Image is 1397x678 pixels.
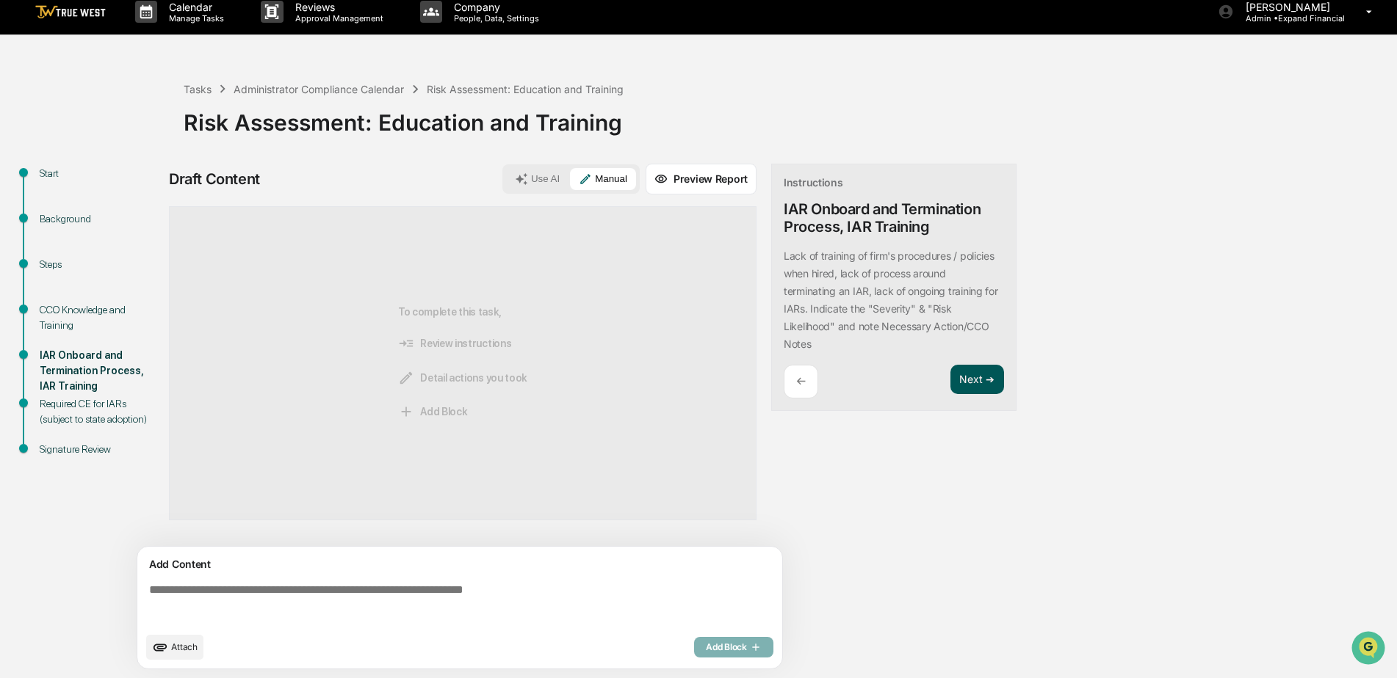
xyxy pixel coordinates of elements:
div: To complete this task, [398,230,527,496]
span: Attestations [121,185,182,200]
span: Pylon [146,249,178,260]
div: Start [40,166,160,181]
div: Instructions [784,176,843,189]
span: Add Block [398,404,467,420]
div: Required CE for IARs (subject to state adoption) [40,396,160,427]
div: Background [40,211,160,227]
div: 🖐️ [15,186,26,198]
p: People, Data, Settings [442,13,546,23]
p: Approval Management [284,13,391,23]
div: Risk Assessment: Education and Training [427,83,624,95]
button: Preview Report [646,164,757,194]
a: 🖐️Preclearance [9,179,101,205]
p: Lack of training of firm's procedures / policies when hired, lack of process around terminating a... [784,249,998,350]
div: Administrator Compliance Calendar [234,83,404,95]
button: Use AI [506,168,568,190]
a: 🔎Data Lookup [9,207,98,233]
div: Start new chat [50,112,241,127]
div: We're available if you need us! [50,127,186,139]
span: Attach [171,641,198,652]
p: Company [442,1,546,13]
div: Steps [40,257,160,272]
img: 1746055101610-c473b297-6a78-478c-a979-82029cc54cd1 [15,112,41,139]
iframe: Open customer support [1350,630,1390,669]
div: Draft Content [169,170,260,188]
img: logo [35,5,106,19]
div: Add Content [146,555,773,573]
div: IAR Onboard and Termination Process, IAR Training [784,200,1004,236]
button: Manual [570,168,636,190]
p: Admin • Expand Financial [1234,13,1345,23]
span: Data Lookup [29,213,93,227]
p: Calendar [157,1,231,13]
div: Risk Assessment: Education and Training [184,98,1390,136]
p: ← [796,374,806,388]
button: Start new chat [250,117,267,134]
span: Detail actions you took [398,370,527,386]
div: Signature Review [40,442,160,457]
span: Preclearance [29,185,95,200]
div: Tasks [184,83,212,95]
div: 🔎 [15,214,26,226]
div: 🗄️ [107,186,118,198]
div: IAR Onboard and Termination Process, IAR Training [40,348,160,394]
span: Review instructions [398,335,511,351]
div: CCO Knowledge and Training [40,302,160,333]
button: upload document [146,635,203,660]
p: [PERSON_NAME] [1234,1,1345,13]
p: Manage Tasks [157,13,231,23]
p: How can we help? [15,31,267,54]
p: Reviews [284,1,391,13]
button: Next ➔ [950,365,1004,395]
a: Powered byPylon [104,248,178,260]
a: 🗄️Attestations [101,179,188,205]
